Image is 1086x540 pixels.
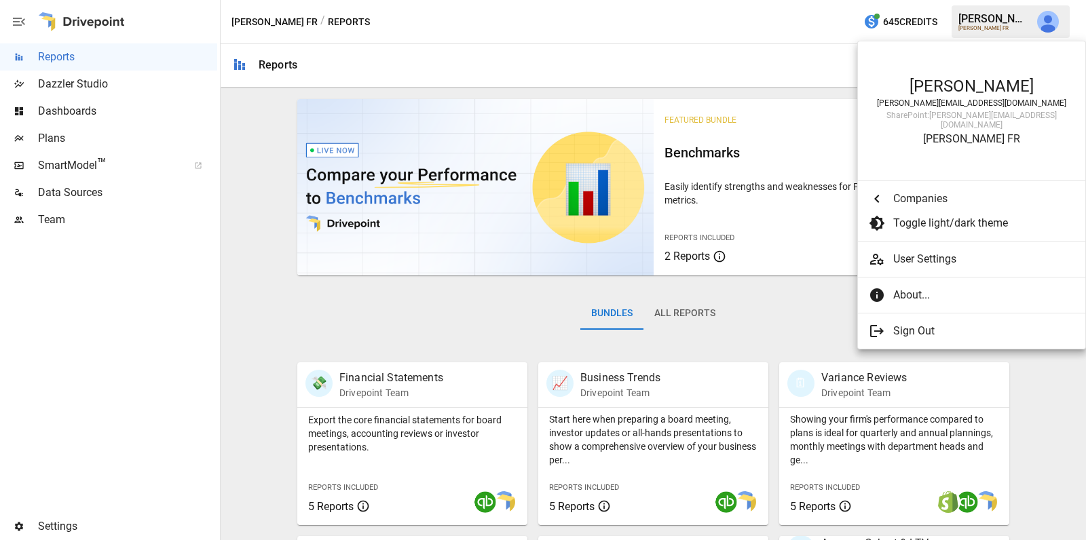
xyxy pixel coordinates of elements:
[872,111,1072,130] div: SharePoint: [PERSON_NAME][EMAIL_ADDRESS][DOMAIN_NAME]
[893,323,1064,339] span: Sign Out
[872,98,1072,108] div: [PERSON_NAME][EMAIL_ADDRESS][DOMAIN_NAME]
[893,191,1064,207] span: Companies
[893,215,1064,231] span: Toggle light/dark theme
[872,77,1072,96] div: [PERSON_NAME]
[893,251,1074,267] span: User Settings
[893,287,1064,303] span: About...
[872,132,1072,145] div: [PERSON_NAME] FR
